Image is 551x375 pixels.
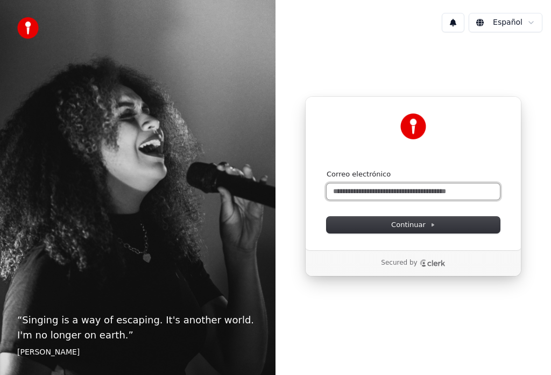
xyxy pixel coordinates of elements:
[420,259,446,267] a: Clerk logo
[400,114,426,139] img: Youka
[17,347,258,358] footer: [PERSON_NAME]
[327,169,391,179] label: Correo electrónico
[17,313,258,343] p: “ Singing is a way of escaping. It's another world. I'm no longer on earth. ”
[391,220,435,230] span: Continuar
[17,17,39,39] img: youka
[381,259,417,267] p: Secured by
[327,217,500,233] button: Continuar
